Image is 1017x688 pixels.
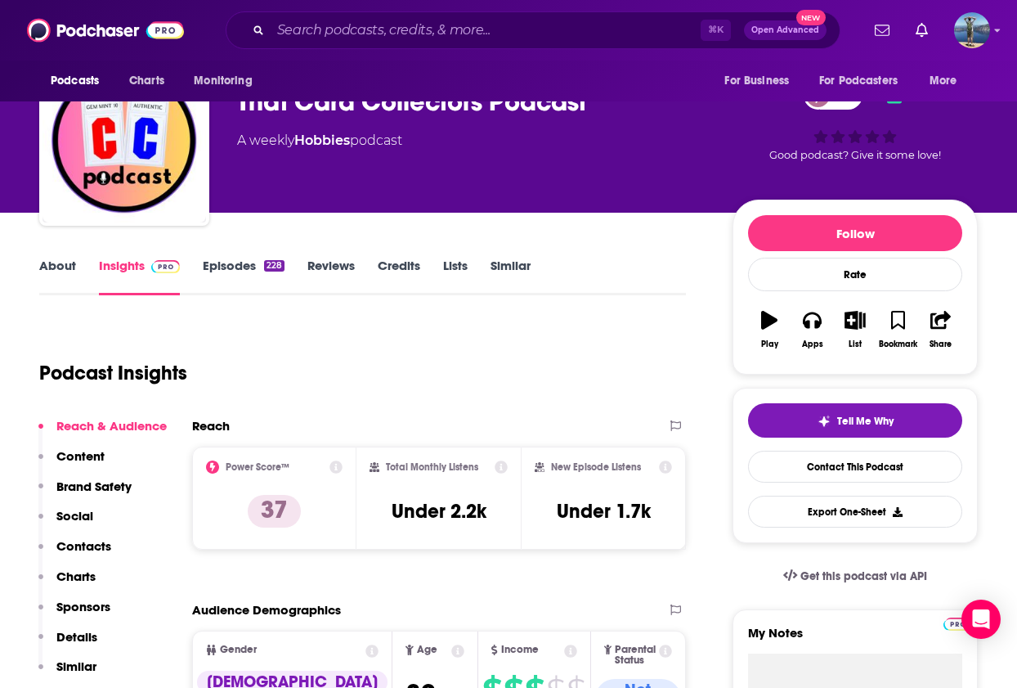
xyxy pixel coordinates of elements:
[724,70,789,92] span: For Business
[226,461,289,473] h2: Power Score™
[38,508,93,538] button: Social
[56,479,132,494] p: Brand Safety
[748,300,791,359] button: Play
[796,10,826,25] span: New
[802,340,823,349] div: Apps
[769,149,941,161] span: Good podcast? Give it some love!
[56,418,167,434] p: Reach & Audience
[701,20,731,41] span: ⌘ K
[791,300,833,359] button: Apps
[39,258,76,295] a: About
[38,569,96,599] button: Charts
[551,461,641,473] h2: New Episode Listens
[56,508,93,524] p: Social
[770,556,940,596] a: Get this podcast via API
[837,415,894,428] span: Tell Me Why
[954,12,990,48] button: Show profile menu
[943,618,972,631] img: Podchaser Pro
[38,599,110,629] button: Sponsors
[930,70,957,92] span: More
[56,599,110,614] p: Sponsors
[748,215,962,251] button: Follow
[818,415,831,428] img: tell me why sparkle
[930,340,952,349] div: Share
[38,418,167,448] button: Reach & Audience
[733,70,978,172] div: 37Good podcast? Give it some love!
[819,70,898,92] span: For Podcasters
[56,569,96,584] p: Charts
[713,65,809,97] button: open menu
[119,65,174,97] a: Charts
[226,11,840,49] div: Search podcasts, credits, & more...
[38,629,97,659] button: Details
[809,65,921,97] button: open menu
[248,495,301,528] p: 37
[56,659,96,674] p: Similar
[386,461,478,473] h2: Total Monthly Listens
[748,403,962,438] button: tell me why sparkleTell Me Why
[56,448,105,464] p: Content
[129,70,164,92] span: Charts
[748,258,962,291] div: Rate
[761,340,778,349] div: Play
[38,448,105,479] button: Content
[378,258,420,295] a: Credits
[615,645,656,666] span: Parental Status
[748,625,962,654] label: My Notes
[557,499,651,524] h3: Under 1.7k
[194,70,252,92] span: Monitoring
[307,258,355,295] a: Reviews
[748,451,962,483] a: Contact This Podcast
[954,12,990,48] span: Logged in as matt44812
[918,65,978,97] button: open menu
[751,26,819,34] span: Open Advanced
[748,496,962,528] button: Export One-Sheet
[294,133,350,148] a: Hobbies
[38,538,111,569] button: Contacts
[491,258,531,295] a: Similar
[27,15,184,46] img: Podchaser - Follow, Share and Rate Podcasts
[943,615,972,631] a: Pro website
[271,17,701,43] input: Search podcasts, credits, & more...
[203,258,284,295] a: Episodes228
[834,300,876,359] button: List
[237,131,402,151] div: A weekly podcast
[868,16,896,44] a: Show notifications dropdown
[43,59,206,223] img: That Card Collectors Podcast
[192,602,341,618] h2: Audience Demographics
[39,65,120,97] button: open menu
[392,499,486,524] h3: Under 2.2k
[51,70,99,92] span: Podcasts
[182,65,273,97] button: open menu
[417,645,437,655] span: Age
[501,645,539,655] span: Income
[99,258,180,295] a: InsightsPodchaser Pro
[909,16,934,44] a: Show notifications dropdown
[151,260,180,273] img: Podchaser Pro
[56,538,111,554] p: Contacts
[744,20,827,40] button: Open AdvancedNew
[961,600,1001,639] div: Open Intercom Messenger
[954,12,990,48] img: User Profile
[56,629,97,645] p: Details
[443,258,468,295] a: Lists
[920,300,962,359] button: Share
[192,418,230,434] h2: Reach
[39,361,187,385] h1: Podcast Insights
[38,479,132,509] button: Brand Safety
[800,569,927,583] span: Get this podcast via API
[220,645,257,655] span: Gender
[264,260,284,272] div: 228
[879,340,917,349] div: Bookmark
[849,340,862,349] div: List
[876,300,919,359] button: Bookmark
